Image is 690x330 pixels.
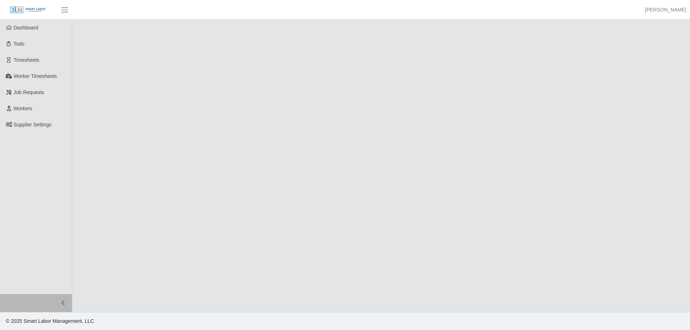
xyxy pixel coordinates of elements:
[14,41,24,47] span: Todo
[6,318,94,324] span: © 2025 Smart Labor Management, LLC
[14,106,32,111] span: Workers
[10,6,46,14] img: SLM Logo
[14,122,52,127] span: Supplier Settings
[14,25,38,31] span: Dashboard
[14,73,57,79] span: Worker Timesheets
[14,89,45,95] span: Job Requests
[645,6,686,14] a: [PERSON_NAME]
[14,57,40,63] span: Timesheets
